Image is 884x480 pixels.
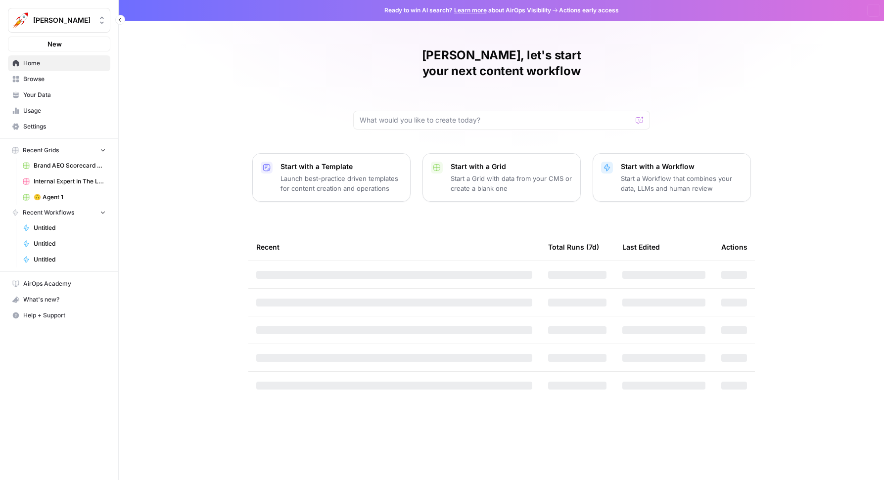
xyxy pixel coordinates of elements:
span: Browse [23,75,106,84]
div: What's new? [8,292,110,307]
h1: [PERSON_NAME], let's start your next content workflow [353,47,650,79]
span: Recent Workflows [23,208,74,217]
span: Your Data [23,90,106,99]
a: Learn more [454,6,487,14]
a: Internal Expert In The Loop [18,174,110,189]
span: [PERSON_NAME] [33,15,93,25]
a: Untitled [18,236,110,252]
span: Brand AEO Scorecard Grid [34,161,106,170]
span: New [47,39,62,49]
div: Actions [721,233,747,261]
p: Launch best-practice driven templates for content creation and operations [280,174,402,193]
span: Untitled [34,223,106,232]
span: AirOps Academy [23,279,106,288]
span: 🙃 Agent 1 [34,193,106,202]
a: Usage [8,103,110,119]
button: Start with a WorkflowStart a Workflow that combines your data, LLMs and human review [593,153,751,202]
a: Browse [8,71,110,87]
span: Ready to win AI search? about AirOps Visibility [384,6,551,15]
a: Your Data [8,87,110,103]
p: Start with a Grid [451,162,572,172]
div: Total Runs (7d) [548,233,599,261]
span: Settings [23,122,106,131]
a: Untitled [18,220,110,236]
p: Start a Workflow that combines your data, LLMs and human review [621,174,743,193]
img: Alex Testing Logo [11,11,29,29]
button: New [8,37,110,51]
span: Usage [23,106,106,115]
button: Recent Workflows [8,205,110,220]
span: Untitled [34,239,106,248]
p: Start with a Template [280,162,402,172]
p: Start a Grid with data from your CMS or create a blank one [451,174,572,193]
input: What would you like to create today? [360,115,632,125]
button: Start with a TemplateLaunch best-practice driven templates for content creation and operations [252,153,411,202]
button: Start with a GridStart a Grid with data from your CMS or create a blank one [422,153,581,202]
div: Recent [256,233,532,261]
a: Home [8,55,110,71]
button: Recent Grids [8,143,110,158]
a: Untitled [18,252,110,267]
span: Home [23,59,106,68]
button: Help + Support [8,307,110,323]
span: Untitled [34,255,106,264]
div: Last Edited [622,233,660,261]
p: Start with a Workflow [621,162,743,172]
button: Workspace: Alex Testing [8,8,110,33]
a: 🙃 Agent 1 [18,189,110,205]
a: AirOps Academy [8,276,110,292]
button: What's new? [8,292,110,307]
a: Brand AEO Scorecard Grid [18,158,110,174]
span: Recent Grids [23,146,59,155]
span: Internal Expert In The Loop [34,177,106,186]
span: Actions early access [559,6,619,15]
span: Help + Support [23,311,106,320]
a: Settings [8,119,110,134]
